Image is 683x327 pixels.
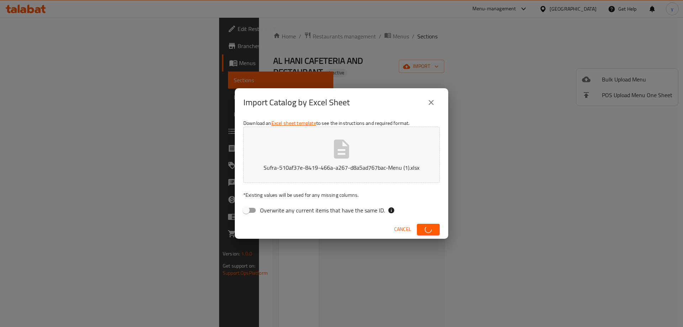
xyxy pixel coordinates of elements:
[271,118,316,128] a: Excel sheet template
[254,163,429,172] p: Sufra-510af37e-8419-466a-a267-d8a5ad767bac-Menu (1).xlsx
[388,207,395,214] svg: If the overwrite option isn't selected, then the items that match an existing ID will be ignored ...
[394,225,411,234] span: Cancel
[235,117,448,220] div: Download an to see the instructions and required format.
[243,191,440,199] p: Existing values will be used for any missing columns.
[243,127,440,183] button: Sufra-510af37e-8419-466a-a267-d8a5ad767bac-Menu (1).xlsx
[423,94,440,111] button: close
[260,206,385,215] span: Overwrite any current items that have the same ID.
[391,223,414,236] button: Cancel
[243,97,350,108] h2: Import Catalog by Excel Sheet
